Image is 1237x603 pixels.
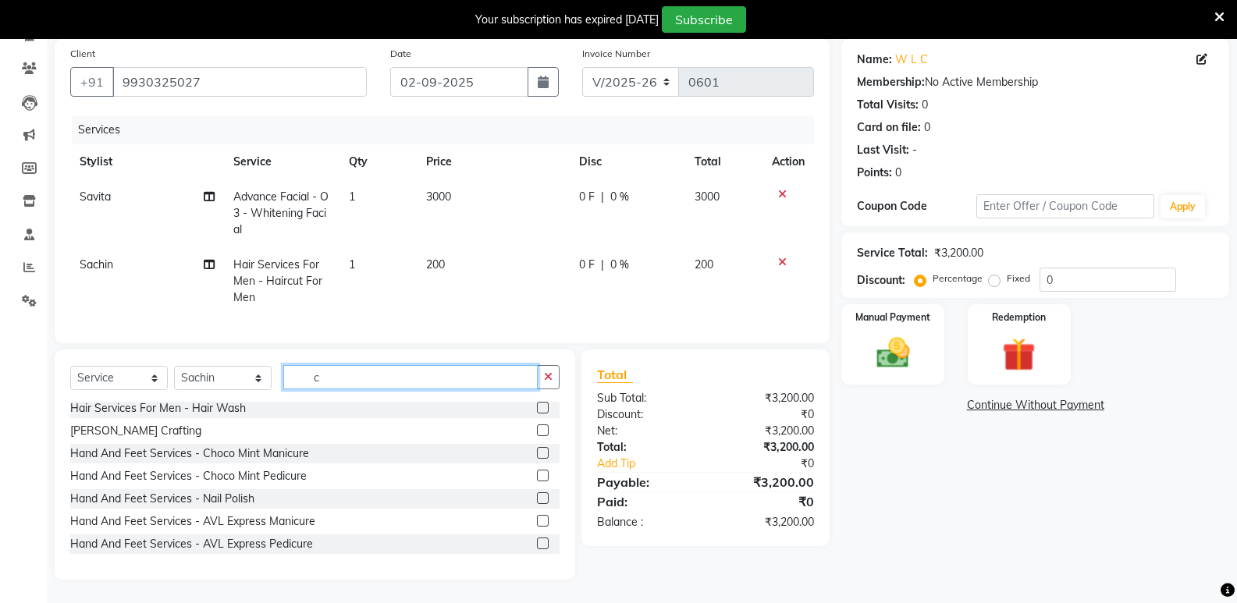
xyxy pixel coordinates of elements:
[857,142,909,158] div: Last Visit:
[233,257,322,304] span: Hair Services For Men - Haircut For Men
[585,406,706,423] div: Discount:
[70,536,313,552] div: Hand And Feet Services - AVL Express Pedicure
[349,190,355,204] span: 1
[610,189,629,205] span: 0 %
[857,272,905,289] div: Discount:
[695,190,720,204] span: 3000
[662,6,746,33] button: Subscribe
[426,190,451,204] span: 3000
[426,257,445,271] span: 200
[72,115,826,144] div: Services
[726,456,826,472] div: ₹0
[922,97,928,113] div: 0
[706,423,826,439] div: ₹3,200.00
[585,439,706,456] div: Total:
[70,47,95,61] label: Client
[585,390,706,406] div: Sub Total:
[80,257,113,271] span: Sachin
[349,257,355,271] span: 1
[695,257,713,271] span: 200
[895,51,928,68] a: W L C
[706,406,826,423] div: ₹0
[844,397,1226,413] a: Continue Without Payment
[610,257,629,273] span: 0 %
[475,12,659,28] div: Your subscription has expired [DATE]
[924,119,930,136] div: 0
[685,144,762,179] th: Total
[934,245,983,261] div: ₹3,200.00
[70,144,224,179] th: Stylist
[857,245,928,261] div: Service Total:
[857,97,919,113] div: Total Visits:
[585,514,706,530] div: Balance :
[1007,271,1030,286] label: Fixed
[857,165,892,181] div: Points:
[70,468,307,484] div: Hand And Feet Services - Choco Mint Pedicure
[895,165,901,181] div: 0
[582,47,650,61] label: Invoice Number
[706,514,826,530] div: ₹3,200.00
[597,367,633,383] span: Total
[70,67,114,97] button: +91
[390,47,411,61] label: Date
[70,491,254,507] div: Hand And Feet Services - Nail Polish
[585,423,706,439] div: Net:
[80,190,111,204] span: Savita
[283,365,538,389] input: Search or Scan
[70,445,309,462] div: Hand And Feet Services - Choco Mint Manicure
[585,492,706,511] div: Paid:
[857,198,976,215] div: Coupon Code
[112,67,367,97] input: Search by Name/Mobile/Email/Code
[976,194,1154,218] input: Enter Offer / Coupon Code
[933,271,983,286] label: Percentage
[417,144,571,179] th: Price
[339,144,417,179] th: Qty
[70,400,246,417] div: Hair Services For Men - Hair Wash
[579,257,595,273] span: 0 F
[585,456,726,472] a: Add Tip
[855,310,930,325] label: Manual Payment
[762,144,814,179] th: Action
[706,439,826,456] div: ₹3,200.00
[992,334,1046,375] img: _gift.svg
[857,51,892,68] div: Name:
[857,119,921,136] div: Card on file:
[70,423,201,439] div: [PERSON_NAME] Crafting
[706,390,826,406] div: ₹3,200.00
[912,142,917,158] div: -
[601,189,604,205] span: |
[70,513,315,530] div: Hand And Feet Services - AVL Express Manicure
[233,190,329,236] span: Advance Facial - O3 - Whitening Facial
[601,257,604,273] span: |
[992,310,1046,325] label: Redemption
[857,74,1214,90] div: No Active Membership
[866,334,920,372] img: _cash.svg
[570,144,685,179] th: Disc
[579,189,595,205] span: 0 F
[1161,195,1205,218] button: Apply
[585,473,706,491] div: Payable:
[706,492,826,511] div: ₹0
[224,144,339,179] th: Service
[857,74,925,90] div: Membership:
[706,473,826,491] div: ₹3,200.00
